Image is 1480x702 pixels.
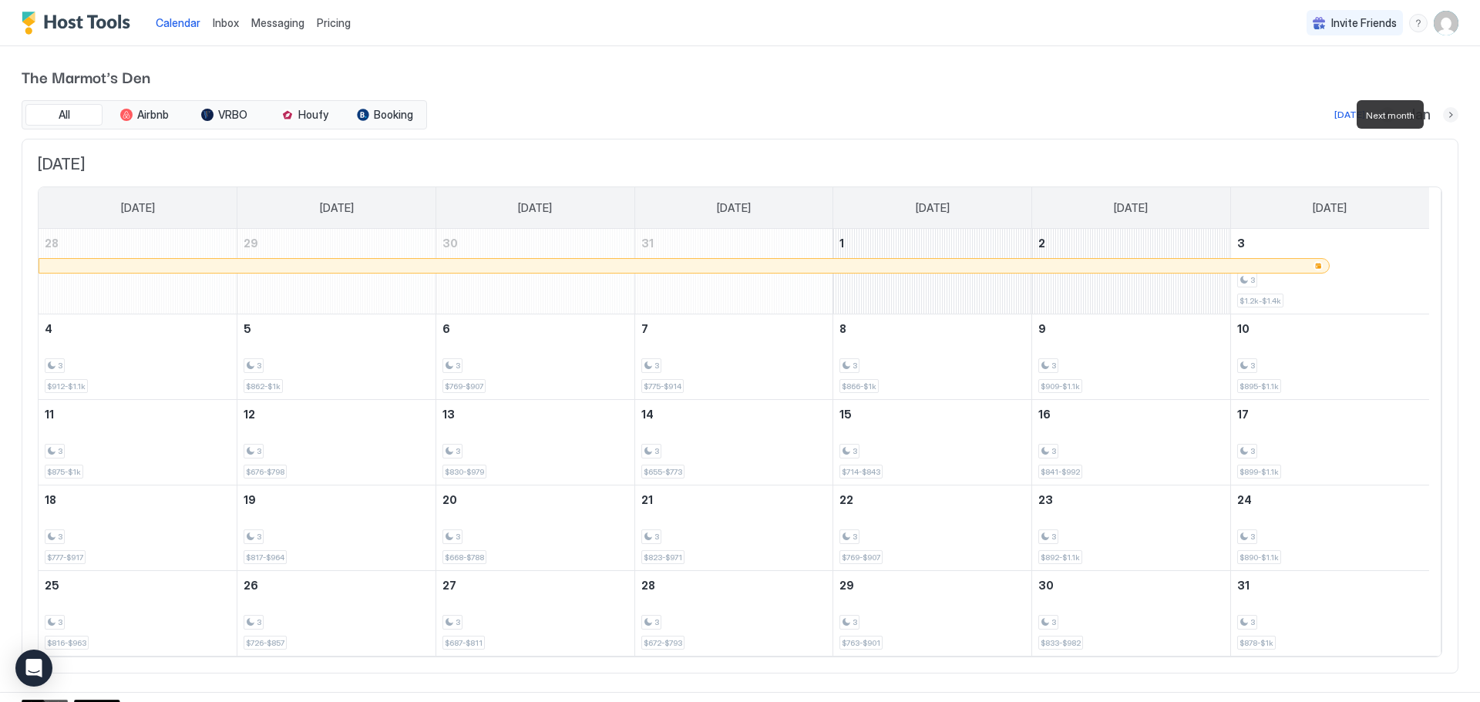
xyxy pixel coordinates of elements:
span: $777-$917 [47,553,83,563]
td: January 31, 2026 [1230,571,1429,657]
span: $672-$793 [644,638,682,648]
td: January 24, 2026 [1230,485,1429,571]
span: [DATE] [1313,201,1347,215]
span: 25 [45,579,59,592]
td: January 17, 2026 [1230,400,1429,485]
td: January 21, 2026 [634,485,833,571]
td: January 20, 2026 [436,485,634,571]
span: 5 [244,322,251,335]
a: January 7, 2026 [635,314,833,343]
span: 3 [1237,237,1245,250]
div: User profile [1434,11,1458,35]
span: 3 [456,532,460,542]
button: Airbnb [106,104,183,126]
span: $687-$811 [445,638,483,648]
span: 3 [456,361,460,371]
td: January 26, 2026 [237,571,436,657]
span: $668-$788 [445,553,484,563]
span: 3 [1051,617,1056,627]
a: January 28, 2026 [635,571,833,600]
span: 7 [641,322,648,335]
a: December 30, 2025 [436,229,634,257]
span: 9 [1038,322,1046,335]
span: 31 [1237,579,1250,592]
td: December 28, 2025 [39,229,237,314]
span: $823-$971 [644,553,682,563]
span: [DATE] [1114,201,1148,215]
span: $833-$982 [1041,638,1081,648]
span: 30 [442,237,458,250]
span: 2 [1038,237,1045,250]
td: January 8, 2026 [833,314,1032,400]
a: January 19, 2026 [237,485,436,514]
span: [DATE] [518,201,552,215]
span: $899-$1.1k [1239,467,1279,477]
td: January 4, 2026 [39,314,237,400]
td: January 10, 2026 [1230,314,1429,400]
span: 28 [45,237,59,250]
div: tab-group [22,100,427,129]
a: January 25, 2026 [39,571,237,600]
span: 3 [853,617,857,627]
a: January 26, 2026 [237,571,436,600]
span: $875-$1k [47,467,81,477]
span: 10 [1237,322,1250,335]
span: $775-$914 [644,381,681,391]
span: 3 [853,446,857,456]
span: $769-$907 [842,553,880,563]
a: December 28, 2025 [39,229,237,257]
span: Airbnb [137,108,169,122]
a: Friday [1098,187,1163,229]
span: $763-$901 [842,638,880,648]
td: January 16, 2026 [1032,400,1231,485]
span: $895-$1.1k [1239,381,1279,391]
span: 18 [45,493,56,506]
span: 3 [257,361,261,371]
span: 31 [641,237,654,250]
button: Next month [1443,107,1458,123]
a: January 10, 2026 [1231,314,1429,343]
span: 3 [1051,446,1056,456]
span: 19 [244,493,256,506]
span: 6 [442,322,450,335]
span: 3 [456,446,460,456]
span: 3 [853,361,857,371]
a: Saturday [1297,187,1362,229]
a: January 15, 2026 [833,400,1031,428]
span: 8 [839,322,846,335]
a: January 4, 2026 [39,314,237,343]
span: 3 [853,532,857,542]
span: The Marmot's Den [22,65,1458,88]
td: January 23, 2026 [1032,485,1231,571]
span: $714-$843 [842,467,880,477]
a: January 8, 2026 [833,314,1031,343]
div: Host Tools Logo [22,12,137,35]
a: Wednesday [701,187,766,229]
span: 4 [45,322,52,335]
a: January 13, 2026 [436,400,634,428]
button: Houfy [266,104,343,126]
button: VRBO [186,104,263,126]
a: January 1, 2026 [833,229,1031,257]
span: 29 [244,237,258,250]
a: December 29, 2025 [237,229,436,257]
span: 3 [654,532,659,542]
span: 3 [58,446,62,456]
td: January 18, 2026 [39,485,237,571]
span: 30 [1038,579,1054,592]
span: 12 [244,408,255,421]
span: 3 [58,532,62,542]
span: 29 [839,579,854,592]
span: Booking [374,108,413,122]
span: [DATE] [38,155,1442,174]
div: menu [1409,14,1428,32]
span: 16 [1038,408,1051,421]
span: 3 [58,617,62,627]
td: January 7, 2026 [634,314,833,400]
span: $909-$1.1k [1041,381,1080,391]
a: Messaging [251,15,304,31]
td: January 15, 2026 [833,400,1032,485]
span: 17 [1237,408,1249,421]
td: January 11, 2026 [39,400,237,485]
span: 3 [58,361,62,371]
